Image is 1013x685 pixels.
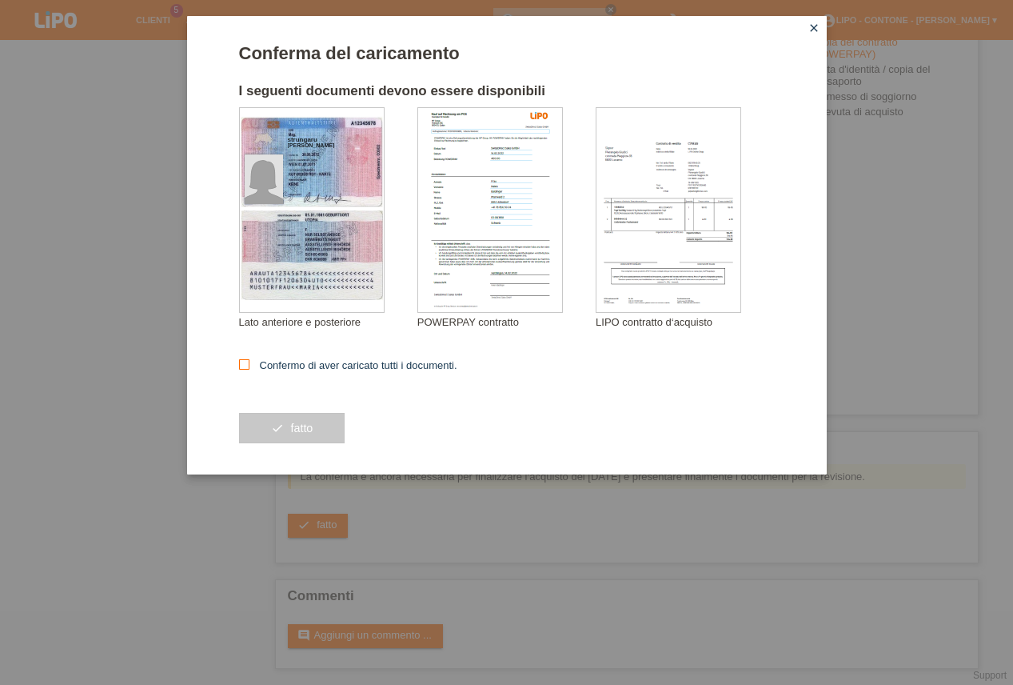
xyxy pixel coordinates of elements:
[596,316,774,328] div: LIPO contratto d‘acquisto
[239,359,457,371] label: Confermo di aver caricato tutti i documenti.
[239,83,775,107] h2: I seguenti documenti devono essere disponibili
[524,110,548,126] img: 39073_print.png
[239,43,775,63] h1: Conferma del caricamento
[804,20,824,38] a: close
[239,316,417,328] div: Lato anteriore e posteriore
[271,422,284,435] i: check
[808,22,820,34] i: close
[290,422,313,435] span: fatto
[239,413,345,443] button: check fatto
[245,154,283,204] img: foreign_id_photo_female.png
[417,316,596,328] div: POWERPAY contratto
[240,108,384,312] img: upload_document_confirmation_type_id_foreign_empty.png
[596,108,740,312] img: upload_document_confirmation_type_receipt_generic.png
[288,142,368,148] div: [PERSON_NAME]
[288,136,368,143] div: strungaru
[418,108,562,312] img: upload_document_confirmation_type_contract_not_within_kkg_whitelabel.png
